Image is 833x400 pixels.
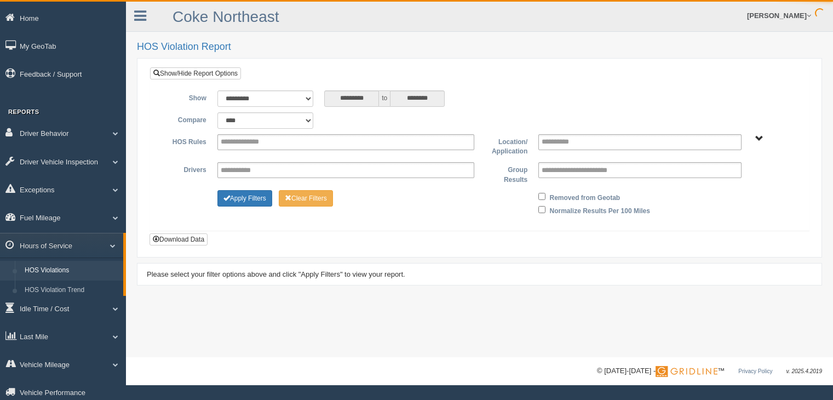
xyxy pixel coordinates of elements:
[173,8,279,25] a: Coke Northeast
[158,134,212,147] label: HOS Rules
[597,365,822,377] div: © [DATE]-[DATE] - ™
[379,90,390,107] span: to
[150,233,208,245] button: Download Data
[549,190,620,203] label: Removed from Geotab
[656,366,717,377] img: Gridline
[786,368,822,374] span: v. 2025.4.2019
[158,112,212,125] label: Compare
[217,190,272,207] button: Change Filter Options
[158,90,212,104] label: Show
[147,270,405,278] span: Please select your filter options above and click "Apply Filters" to view your report.
[480,162,533,185] label: Group Results
[137,42,822,53] h2: HOS Violation Report
[158,162,212,175] label: Drivers
[279,190,333,207] button: Change Filter Options
[480,134,533,157] label: Location/ Application
[150,67,241,79] a: Show/Hide Report Options
[549,203,650,216] label: Normalize Results Per 100 Miles
[738,368,772,374] a: Privacy Policy
[20,261,123,281] a: HOS Violations
[20,281,123,300] a: HOS Violation Trend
